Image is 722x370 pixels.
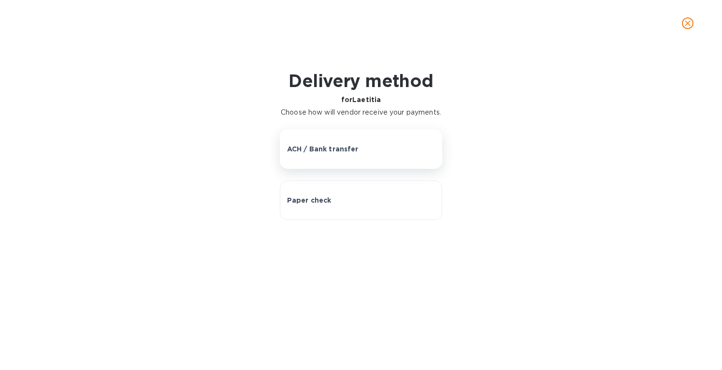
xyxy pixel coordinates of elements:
p: Paper check [287,195,332,205]
button: Paper check [280,180,443,220]
button: ACH / Bank transfer [280,129,443,169]
p: Choose how will vendor receive your payments. [281,107,441,118]
h1: Delivery method [281,71,441,91]
p: ACH / Bank transfer [287,144,359,154]
button: close [676,12,699,35]
b: for Laetitia [341,96,381,104]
